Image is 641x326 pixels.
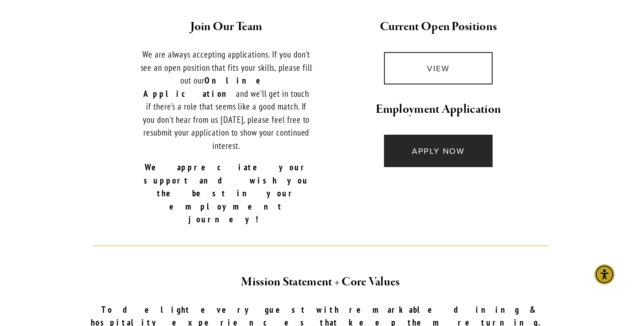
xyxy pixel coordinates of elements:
strong: Online Application [143,75,282,99]
div: Accessibility Menu [594,264,615,284]
strong: We appreciate your support and wish you the best in your employment journey! [144,162,319,225]
a: APPLY NOW [384,135,492,167]
strong: Join Our Team [190,19,262,35]
h2: Mission Statement + Core Values [62,273,579,292]
strong: Current Open Positions [380,19,497,35]
p: We are always accepting applications. If you don't see an open position that fits your skills, pl... [140,48,313,152]
a: VIEW [384,52,492,84]
strong: Employment Application [376,101,501,117]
